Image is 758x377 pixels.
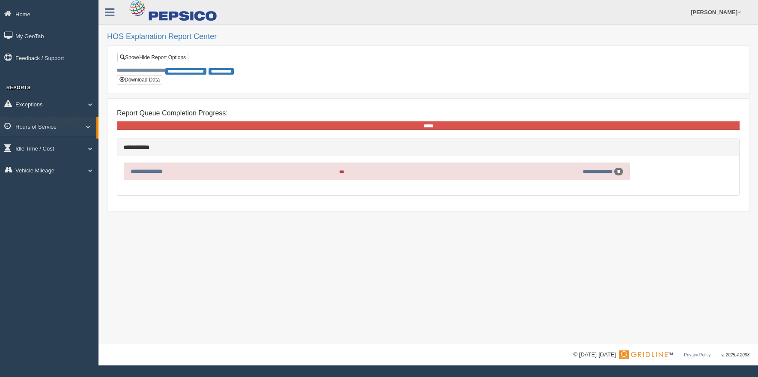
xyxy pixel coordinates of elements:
h4: Report Queue Completion Progress: [117,109,740,117]
img: Gridline [619,350,668,359]
h2: HOS Explanation Report Center [107,33,749,41]
div: © [DATE]-[DATE] - ™ [573,350,749,359]
button: Download Data [117,75,162,84]
a: Show/Hide Report Options [117,53,188,62]
span: v. 2025.4.2063 [722,353,749,357]
a: Privacy Policy [684,353,710,357]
